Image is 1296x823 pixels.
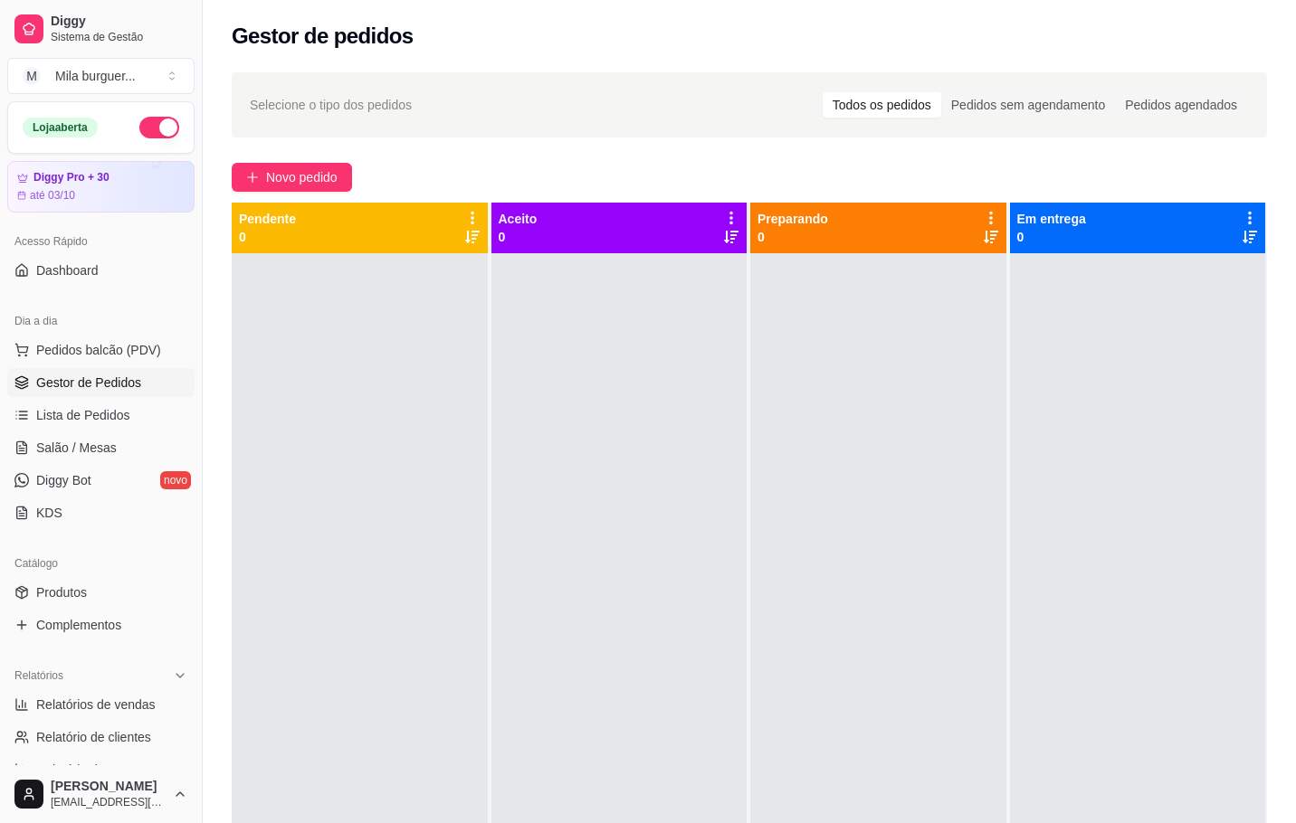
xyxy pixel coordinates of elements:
[7,690,195,719] a: Relatórios de vendas
[232,22,414,51] h2: Gestor de pedidos
[51,795,166,809] span: [EMAIL_ADDRESS][DOMAIN_NAME]
[7,772,195,816] button: [PERSON_NAME][EMAIL_ADDRESS][DOMAIN_NAME]
[36,261,99,279] span: Dashboard
[7,161,195,213] a: Diggy Pro + 30até 03/10
[7,578,195,607] a: Produtos
[36,471,91,489] span: Diggy Bot
[239,210,296,228] p: Pendente
[7,610,195,639] a: Complementos
[7,401,195,430] a: Lista de Pedidos
[30,188,75,203] article: até 03/10
[7,336,195,364] button: Pedidos balcão (PDV)
[51,30,187,44] span: Sistema de Gestão
[823,92,941,118] div: Todos os pedidos
[250,95,412,115] span: Selecione o tipo dos pedidos
[239,228,296,246] p: 0
[7,466,195,495] a: Diggy Botnovo
[941,92,1115,118] div: Pedidos sem agendamento
[51,14,187,30] span: Diggy
[7,549,195,578] div: Catálogo
[758,210,828,228] p: Preparando
[23,67,41,85] span: M
[1115,92,1247,118] div: Pedidos agendados
[499,228,538,246] p: 0
[36,761,146,779] span: Relatório de mesas
[33,171,110,184] article: Diggy Pro + 30
[7,307,195,336] div: Dia a dia
[7,256,195,285] a: Dashboard
[7,433,195,462] a: Salão / Mesas
[36,341,161,359] span: Pedidos balcão (PDV)
[23,118,98,137] div: Loja aberta
[36,616,121,634] span: Complementos
[7,227,195,256] div: Acesso Rápido
[7,498,195,527] a: KDS
[139,117,179,138] button: Alterar Status
[758,228,828,246] p: 0
[7,368,195,397] a: Gestor de Pedidos
[7,58,195,94] button: Select a team
[7,723,195,752] a: Relatório de clientes
[36,504,62,522] span: KDS
[232,163,352,192] button: Novo pedido
[246,171,259,184] span: plus
[51,779,166,795] span: [PERSON_NAME]
[499,210,538,228] p: Aceito
[7,7,195,51] a: DiggySistema de Gestão
[36,374,141,392] span: Gestor de Pedidos
[7,755,195,784] a: Relatório de mesas
[1017,228,1086,246] p: 0
[36,439,117,457] span: Salão / Mesas
[36,583,87,601] span: Produtos
[55,67,136,85] div: Mila burguer ...
[36,695,156,714] span: Relatórios de vendas
[36,406,130,424] span: Lista de Pedidos
[266,167,338,187] span: Novo pedido
[14,668,63,683] span: Relatórios
[1017,210,1086,228] p: Em entrega
[36,728,151,746] span: Relatório de clientes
